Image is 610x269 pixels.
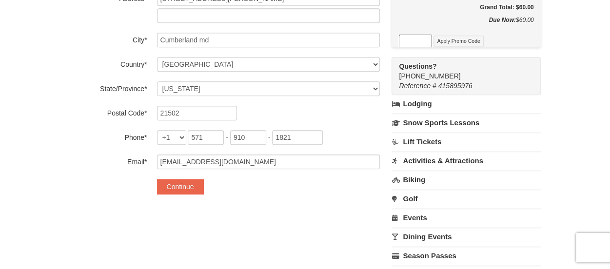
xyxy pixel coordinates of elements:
span: Reference # [399,82,436,90]
input: Postal Code [157,106,237,120]
input: xxx [230,130,266,145]
strong: Due Now: [489,17,515,23]
input: xxx [188,130,224,145]
input: xxxx [272,130,323,145]
a: Biking [392,171,541,189]
a: Activities & Attractions [392,152,541,170]
label: Phone* [69,130,147,142]
h5: Grand Total: $60.00 [399,2,533,12]
span: - [268,133,271,141]
button: Continue [157,179,204,194]
input: City [157,33,380,47]
a: Lodging [392,95,541,113]
label: Email* [69,154,147,167]
span: 415895976 [438,82,472,90]
a: Dining Events [392,228,541,246]
span: - [226,133,228,141]
strong: Questions? [399,62,436,70]
label: Country* [69,57,147,69]
button: Apply Promo Code [433,36,483,46]
span: [PHONE_NUMBER] [399,61,523,80]
a: Events [392,209,541,227]
label: City* [69,33,147,45]
a: Lift Tickets [392,133,541,151]
a: Golf [392,190,541,208]
input: Email [157,154,380,169]
div: $60.00 [399,15,533,35]
a: Season Passes [392,247,541,265]
label: Postal Code* [69,106,147,118]
label: State/Province* [69,81,147,94]
a: Snow Sports Lessons [392,114,541,132]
